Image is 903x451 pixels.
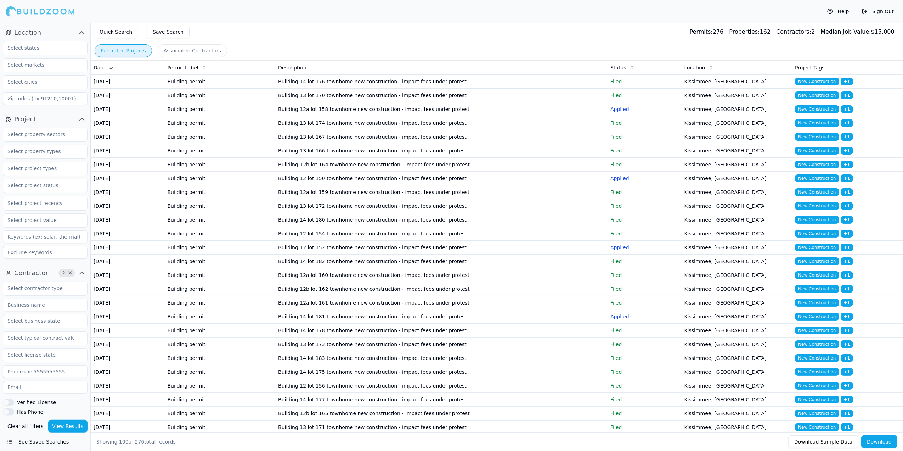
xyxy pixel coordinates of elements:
[3,299,88,311] input: Business name
[841,368,853,376] span: + 1
[164,241,275,255] td: Building permit
[795,340,839,348] span: New Construction
[91,365,164,379] td: [DATE]
[3,179,78,192] input: Select project status
[91,89,164,102] td: [DATE]
[3,246,88,259] input: Exclude keywords
[824,6,853,17] button: Help
[91,158,164,172] td: [DATE]
[3,435,88,448] button: See Saved Searches
[795,161,839,168] span: New Construction
[858,6,897,17] button: Sign Out
[841,327,853,334] span: + 1
[3,41,78,54] input: Select states
[164,144,275,158] td: Building permit
[3,113,88,125] button: Project
[795,119,839,127] span: New Construction
[275,89,608,102] td: Building 13 lot 170 townhome new construction - impact fees under protest
[684,64,705,71] span: Location
[682,241,792,255] td: Kissimmee, [GEOGRAPHIC_DATA]
[3,128,78,141] input: Select property sectors
[841,230,853,238] span: + 1
[682,227,792,241] td: Kissimmee, [GEOGRAPHIC_DATA]
[795,230,839,238] span: New Construction
[91,130,164,144] td: [DATE]
[795,368,839,376] span: New Construction
[158,44,227,57] button: Associated Contractors
[164,282,275,296] td: Building permit
[164,365,275,379] td: Building permit
[841,313,853,321] span: + 1
[795,216,839,224] span: New Construction
[841,161,853,168] span: + 1
[795,396,839,403] span: New Construction
[135,439,145,445] span: 276
[275,75,608,89] td: Building 14 lot 176 townhome new construction - impact fees under protest
[164,172,275,185] td: Building permit
[3,381,88,394] input: Email
[275,199,608,213] td: Building 13 lot 172 townhome new construction - impact fees under protest
[3,282,78,295] input: Select contractor type
[788,435,858,448] button: Download Sample Data
[795,257,839,265] span: New Construction
[164,185,275,199] td: Building permit
[682,407,792,421] td: Kissimmee, [GEOGRAPHIC_DATA]
[48,420,88,433] button: View Results
[861,435,897,448] button: Download
[610,285,678,293] p: Filed
[275,213,608,227] td: Building 14 lot 180 townhome new construction - impact fees under protest
[682,213,792,227] td: Kissimmee, [GEOGRAPHIC_DATA]
[3,162,78,175] input: Select project types
[14,28,41,38] span: Location
[610,119,678,127] p: Filed
[147,26,190,38] button: Save Search
[841,133,853,141] span: + 1
[610,258,678,265] p: Filed
[164,393,275,407] td: Building permit
[682,255,792,268] td: Kissimmee, [GEOGRAPHIC_DATA]
[795,423,839,431] span: New Construction
[682,172,792,185] td: Kissimmee, [GEOGRAPHIC_DATA]
[91,268,164,282] td: [DATE]
[275,310,608,324] td: Building 14 lot 181 townhome new construction - impact fees under protest
[91,185,164,199] td: [DATE]
[610,327,678,334] p: Filed
[164,268,275,282] td: Building permit
[164,116,275,130] td: Building permit
[164,407,275,421] td: Building permit
[91,324,164,338] td: [DATE]
[841,257,853,265] span: + 1
[795,64,824,71] span: Project Tags
[275,144,608,158] td: Building 13 lot 166 townhome new construction - impact fees under protest
[3,214,78,227] input: Select project value
[682,185,792,199] td: Kissimmee, [GEOGRAPHIC_DATA]
[164,324,275,338] td: Building permit
[682,296,792,310] td: Kissimmee, [GEOGRAPHIC_DATA]
[275,393,608,407] td: Building 14 lot 177 townhome new construction - impact fees under protest
[275,296,608,310] td: Building 12a lot 161 townhome new construction - impact fees under protest
[682,365,792,379] td: Kissimmee, [GEOGRAPHIC_DATA]
[275,324,608,338] td: Building 14 lot 178 townhome new construction - impact fees under protest
[275,255,608,268] td: Building 14 lot 182 townhome new construction - impact fees under protest
[841,382,853,390] span: + 1
[14,114,36,124] span: Project
[795,410,839,417] span: New Construction
[275,185,608,199] td: Building 12a lot 159 townhome new construction - impact fees under protest
[682,268,792,282] td: Kissimmee, [GEOGRAPHIC_DATA]
[275,116,608,130] td: Building 13 lot 174 townhome new construction - impact fees under protest
[729,28,771,36] div: 162
[3,76,78,88] input: Select cities
[275,338,608,351] td: Building 13 lot 173 townhome new construction - impact fees under protest
[682,130,792,144] td: Kissimmee, [GEOGRAPHIC_DATA]
[795,188,839,196] span: New Construction
[610,189,678,196] p: Filed
[275,379,608,393] td: Building 12 lot 156 townhome new construction - impact fees under protest
[841,188,853,196] span: + 1
[6,420,45,433] button: Clear all filters
[610,92,678,99] p: Filed
[91,227,164,241] td: [DATE]
[91,255,164,268] td: [DATE]
[841,119,853,127] span: + 1
[164,158,275,172] td: Building permit
[841,423,853,431] span: + 1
